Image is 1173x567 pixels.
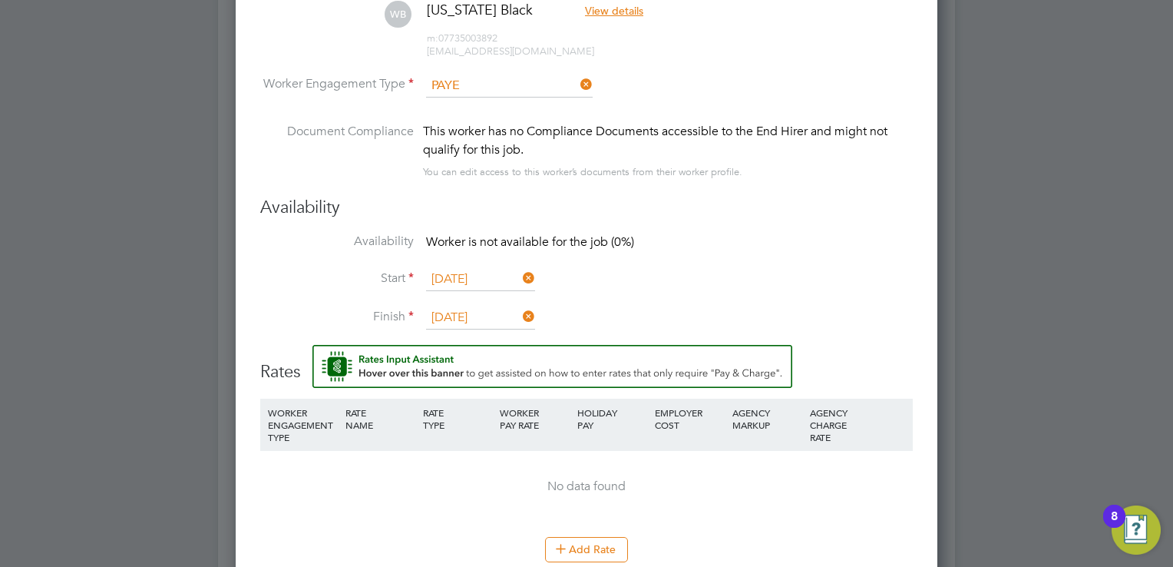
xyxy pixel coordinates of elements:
[729,399,806,439] div: AGENCY MARKUP
[423,122,913,159] div: This worker has no Compliance Documents accessible to the End Hirer and might not qualify for thi...
[260,345,913,383] h3: Rates
[276,479,897,495] div: No data found
[423,163,742,181] div: You can edit access to this worker’s documents from their worker profile.
[260,122,414,178] label: Document Compliance
[426,307,535,330] input: Select one
[585,4,643,18] span: View details
[427,31,438,45] span: m:
[385,1,411,28] span: WB
[264,399,342,451] div: WORKER ENGAGEMENT TYPE
[260,270,414,287] label: Start
[545,537,628,562] button: Add Rate
[342,399,419,439] div: RATE NAME
[1112,506,1161,555] button: Open Resource Center, 8 new notifications
[573,399,651,439] div: HOLIDAY PAY
[419,399,497,439] div: RATE TYPE
[426,268,535,291] input: Select one
[806,399,857,451] div: AGENCY CHARGE RATE
[427,1,533,18] span: [US_STATE] Black
[426,234,634,250] span: Worker is not available for the job (0%)
[426,75,593,98] input: Select one
[651,399,729,439] div: EMPLOYER COST
[260,234,414,250] label: Availability
[260,76,414,92] label: Worker Engagement Type
[312,345,792,388] button: Rate Assistant
[427,45,594,58] span: [EMAIL_ADDRESS][DOMAIN_NAME]
[1111,516,1118,536] div: 8
[496,399,573,439] div: WORKER PAY RATE
[260,309,414,325] label: Finish
[427,31,497,45] span: 07735003892
[260,197,913,219] h3: Availability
